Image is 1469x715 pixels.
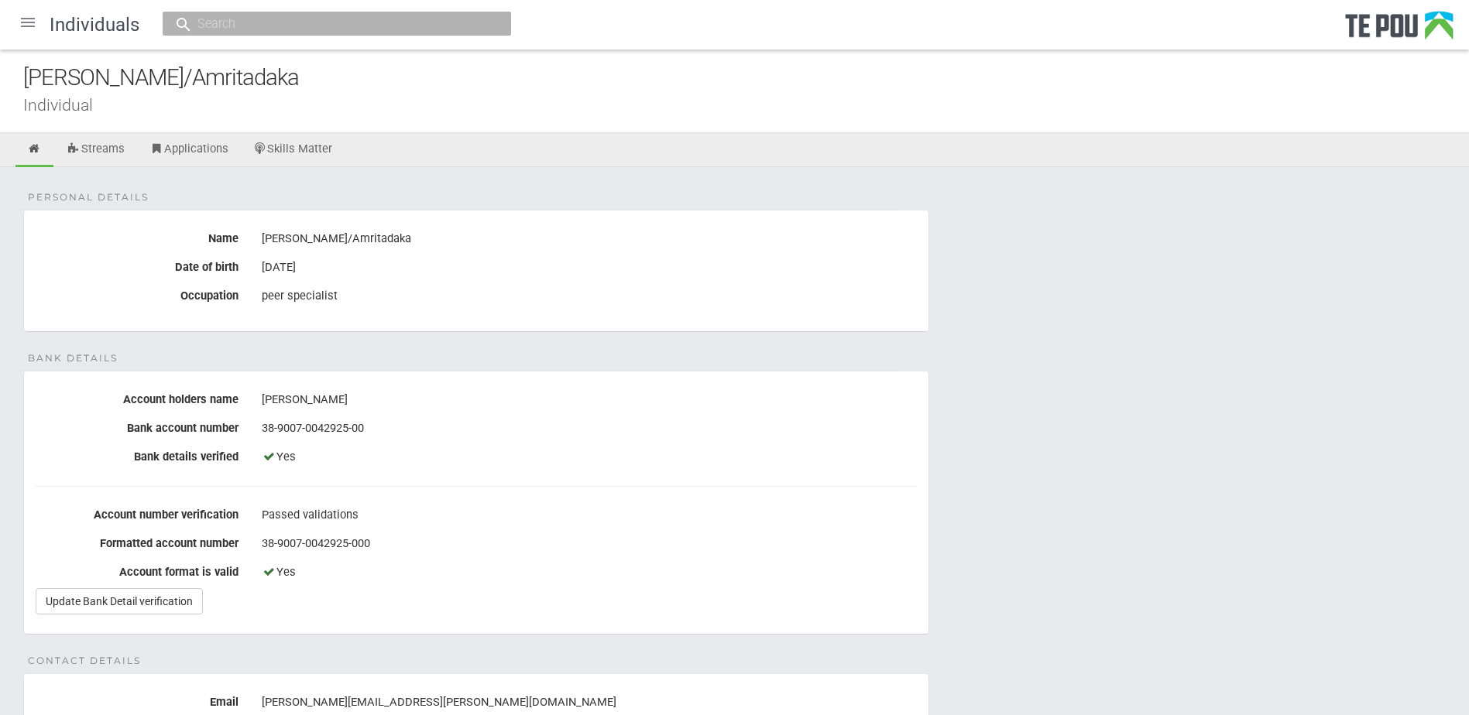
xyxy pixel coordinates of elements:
[262,387,917,413] div: [PERSON_NAME]
[262,502,917,529] div: Passed validations
[262,255,917,281] div: [DATE]
[55,133,136,167] a: Streams
[24,689,250,709] label: Email
[24,559,250,579] label: Account format is valid
[23,97,1469,113] div: Individual
[36,588,203,614] a: Update Bank Detail verification
[28,351,118,365] span: Bank details
[24,531,250,550] label: Formatted account number
[24,255,250,274] label: Date of birth
[24,283,250,303] label: Occupation
[23,61,1469,94] div: [PERSON_NAME]/Amritadaka
[24,226,250,245] label: Name
[262,444,917,470] div: Yes
[193,15,465,32] input: Search
[24,387,250,406] label: Account holders name
[138,133,240,167] a: Applications
[262,531,917,557] div: 38-9007-0042925-000
[28,654,141,668] span: Contact details
[242,133,345,167] a: Skills Matter
[28,190,149,204] span: Personal details
[24,502,250,522] label: Account number verification
[24,444,250,464] label: Bank details verified
[262,226,917,252] div: [PERSON_NAME]/Amritadaka
[262,416,917,442] div: 38-9007-0042925-00
[262,283,917,310] div: peer specialist
[24,416,250,435] label: Bank account number
[262,559,917,586] div: Yes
